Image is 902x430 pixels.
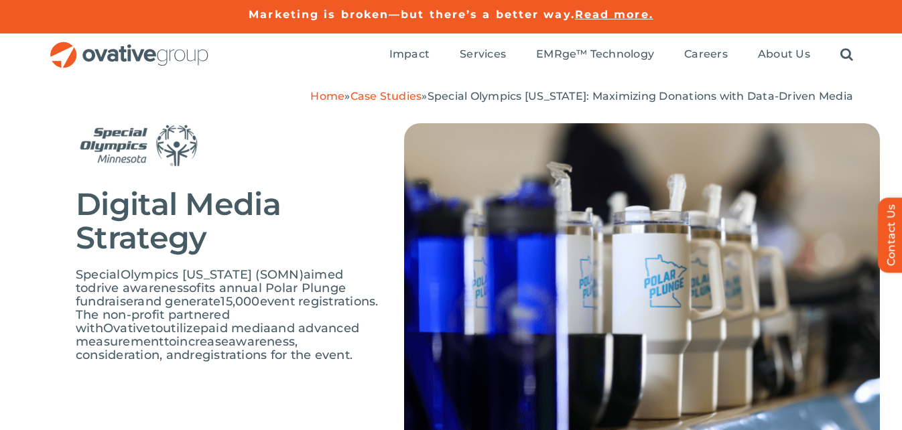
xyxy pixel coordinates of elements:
[536,48,654,62] a: EMRge™ Technology
[189,281,200,295] span: of
[137,294,220,309] span: and generate
[350,90,422,102] a: Case Studies
[460,48,506,62] a: Services
[190,348,352,362] span: registrations for the event.
[260,294,295,309] span: event
[389,48,430,61] span: Impact
[76,267,343,295] span: aimed to
[220,294,259,309] span: 15,000
[460,48,506,61] span: Services
[49,40,210,53] a: OG_Full_horizontal_RGB
[164,334,176,349] span: to
[76,267,121,282] span: Special
[76,307,230,336] span: -profit partnered with
[758,48,810,62] a: About Us
[758,48,810,61] span: About Us
[155,321,163,336] span: o
[76,281,346,309] span: its annual Polar Plunge fundraiser
[249,8,575,21] a: Marketing is broken—but there’s a better way.
[103,321,151,336] span: Ovative
[310,90,344,102] a: Home
[298,294,378,309] span: registrations.
[76,185,281,257] span: Digital Media Strategy
[536,48,654,61] span: EMRge™ Technology
[163,321,200,336] span: utilize
[121,267,304,282] span: Olympics [US_STATE] (SOMN)
[151,321,155,336] span: t
[684,48,728,62] a: Careers
[76,123,231,167] img: SOMN
[88,281,189,295] span: drive awareness
[840,48,853,62] a: Search
[684,48,728,61] span: Careers
[310,90,853,102] span: » »
[200,321,271,336] span: paid media
[76,321,359,349] span: and advanced measurement
[428,90,853,102] span: Special Olympics [US_STATE]: Maximizing Donations with Data-Driven Media
[176,334,229,349] span: increase
[575,8,653,21] a: Read more.
[389,33,853,76] nav: Menu
[76,307,127,322] span: The non
[76,334,298,362] span: awareness, consideration, and
[389,48,430,62] a: Impact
